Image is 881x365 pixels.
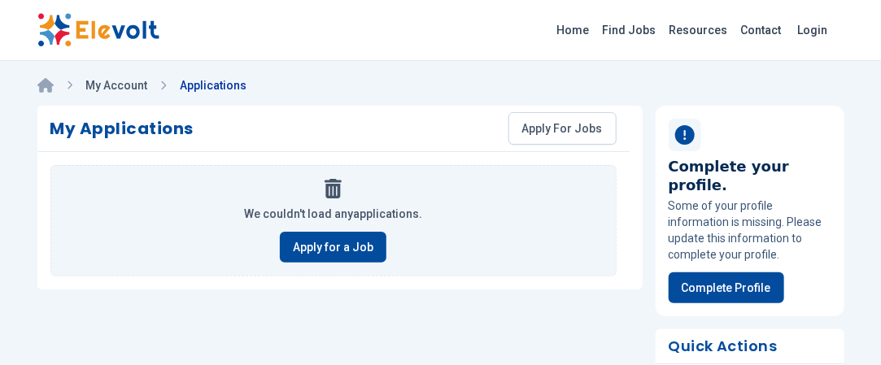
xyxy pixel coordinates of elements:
a: Apply for a Job [280,232,386,263]
p: We couldn't load any applications . [244,206,422,222]
img: Elevolt [37,13,159,47]
a: Applications [180,79,246,92]
a: Complete Profile [669,272,784,303]
a: Contact [735,17,788,43]
a: Home [551,17,596,43]
h6: Complete your profile. [669,158,831,194]
a: Apply For Jobs [508,112,617,145]
a: Login [788,14,838,46]
a: My Account [85,79,147,92]
h3: Quick Actions [669,339,831,354]
p: Some of your profile information is missing. Please update this information to complete your prof... [669,198,831,263]
h2: My Applications [50,117,194,140]
a: Resources [663,17,735,43]
a: Find Jobs [596,17,663,43]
